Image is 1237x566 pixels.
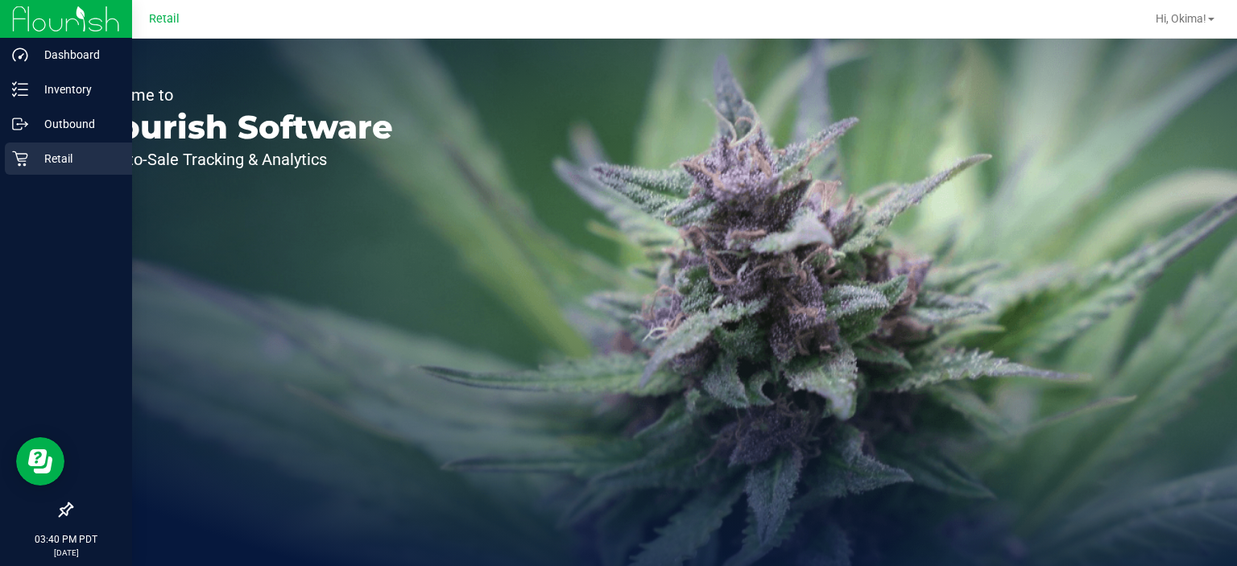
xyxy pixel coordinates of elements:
[28,114,125,134] p: Outbound
[12,81,28,97] inline-svg: Inventory
[28,149,125,168] p: Retail
[7,532,125,547] p: 03:40 PM PDT
[87,111,393,143] p: Flourish Software
[16,437,64,485] iframe: Resource center
[28,80,125,99] p: Inventory
[12,116,28,132] inline-svg: Outbound
[12,47,28,63] inline-svg: Dashboard
[149,12,180,26] span: Retail
[28,45,125,64] p: Dashboard
[7,547,125,559] p: [DATE]
[12,151,28,167] inline-svg: Retail
[87,87,393,103] p: Welcome to
[1156,12,1206,25] span: Hi, Okima!
[87,151,393,167] p: Seed-to-Sale Tracking & Analytics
